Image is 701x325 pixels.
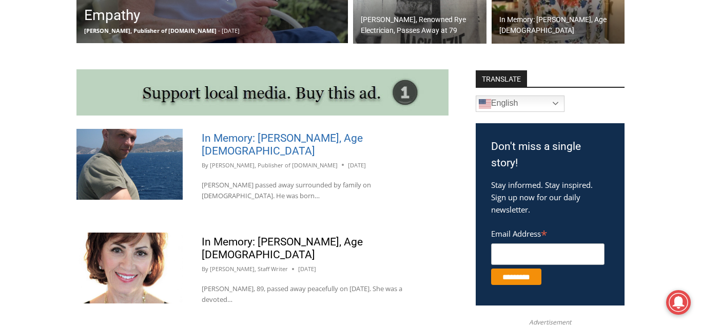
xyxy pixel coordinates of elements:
a: English [476,95,564,112]
img: support local media, buy this ad [76,69,449,116]
span: - [218,27,220,34]
span: Open Tues. - Sun. [PHONE_NUMBER] [3,106,101,145]
img: Obituary - Elizabeth Calise - 2 [76,233,183,303]
img: en [479,98,491,110]
time: [DATE] [348,161,366,170]
div: "[PERSON_NAME]'s draw is the fine variety of pristine raw fish kept on hand" [105,64,146,123]
a: In Memory: [PERSON_NAME], Age [DEMOGRAPHIC_DATA] [202,236,363,261]
div: "We would have speakers with experience in local journalism speak to us about their experiences a... [259,1,485,100]
p: [PERSON_NAME], 89, passed away peacefully on [DATE]. She was a devoted… [202,283,430,305]
a: [PERSON_NAME], Staff Writer [210,265,288,273]
span: By [202,161,208,170]
p: [PERSON_NAME] passed away surrounded by family on [DEMOGRAPHIC_DATA]. He was born… [202,180,430,201]
span: By [202,264,208,274]
h3: Don't miss a single story! [491,139,609,171]
h2: In Memory: [PERSON_NAME], Age [DEMOGRAPHIC_DATA] [499,14,622,36]
h2: [PERSON_NAME], Renowned Rye Electrician, Passes Away at 79 [361,14,484,36]
span: Intern @ [DOMAIN_NAME] [268,102,476,125]
a: In Memory: [PERSON_NAME], Age [DEMOGRAPHIC_DATA] [202,132,363,157]
a: Open Tues. - Sun. [PHONE_NUMBER] [1,103,103,128]
a: Intern @ [DOMAIN_NAME] [247,100,497,128]
a: [PERSON_NAME], Publisher of [DOMAIN_NAME] [210,161,338,169]
span: [PERSON_NAME], Publisher of [DOMAIN_NAME] [84,27,217,34]
time: [DATE] [298,264,316,274]
p: Stay informed. Stay inspired. Sign up now for our daily newsletter. [491,179,609,216]
img: Obituary - Rocco Caruso [76,129,183,200]
label: Email Address [491,223,605,242]
span: [DATE] [222,27,240,34]
strong: TRANSLATE [476,70,527,87]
